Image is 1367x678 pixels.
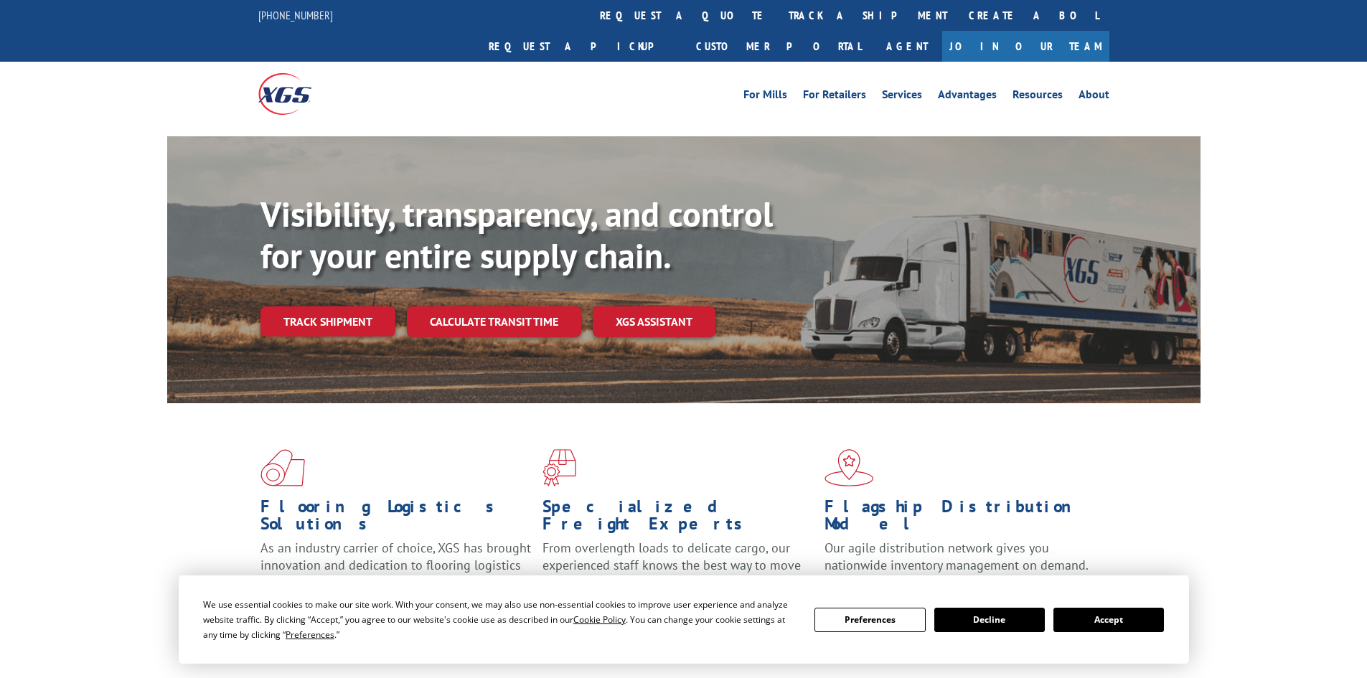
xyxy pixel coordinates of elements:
a: Customer Portal [685,31,872,62]
p: From overlength loads to delicate cargo, our experienced staff knows the best way to move your fr... [542,540,814,603]
div: Cookie Consent Prompt [179,575,1189,664]
b: Visibility, transparency, and control for your entire supply chain. [260,192,773,278]
span: Preferences [286,628,334,641]
a: About [1079,89,1109,105]
a: Track shipment [260,306,395,336]
img: xgs-icon-flagship-distribution-model-red [825,449,874,486]
a: Request a pickup [478,31,685,62]
span: Our agile distribution network gives you nationwide inventory management on demand. [825,540,1089,573]
a: Calculate transit time [407,306,581,337]
h1: Flagship Distribution Model [825,498,1096,540]
img: xgs-icon-total-supply-chain-intelligence-red [260,449,305,486]
img: xgs-icon-focused-on-flooring-red [542,449,576,486]
span: Cookie Policy [573,613,626,626]
button: Accept [1053,608,1164,632]
a: XGS ASSISTANT [593,306,715,337]
a: For Retailers [803,89,866,105]
a: Agent [872,31,942,62]
a: Resources [1013,89,1063,105]
a: [PHONE_NUMBER] [258,8,333,22]
h1: Specialized Freight Experts [542,498,814,540]
div: We use essential cookies to make our site work. With your consent, we may also use non-essential ... [203,597,797,642]
button: Decline [934,608,1045,632]
button: Preferences [814,608,925,632]
span: As an industry carrier of choice, XGS has brought innovation and dedication to flooring logistics... [260,540,531,590]
a: Services [882,89,922,105]
a: For Mills [743,89,787,105]
a: Advantages [938,89,997,105]
a: Join Our Team [942,31,1109,62]
h1: Flooring Logistics Solutions [260,498,532,540]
